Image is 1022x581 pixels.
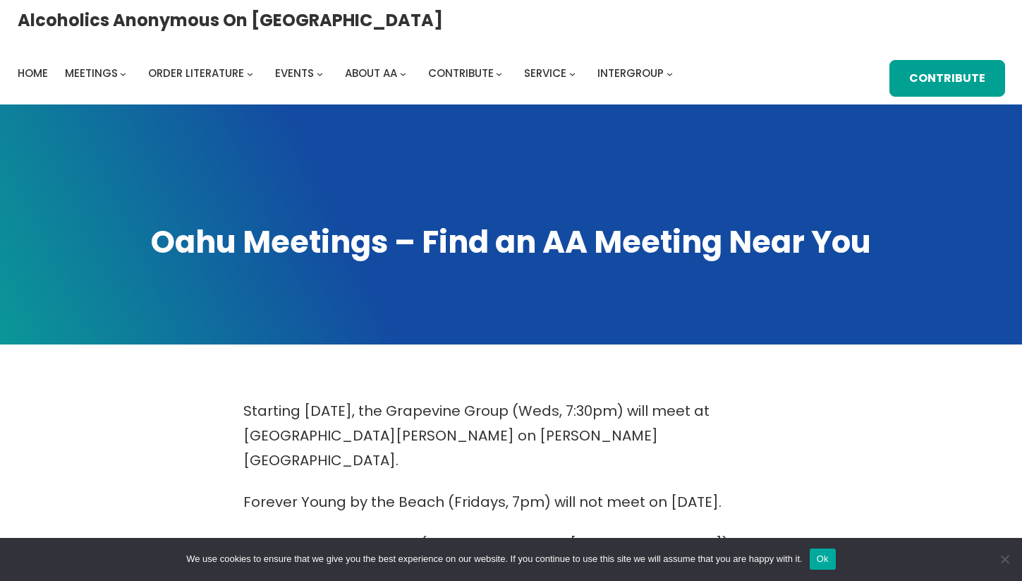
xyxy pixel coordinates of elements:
h1: Oahu Meetings – Find an AA Meeting Near You [18,221,1005,263]
a: Home [18,64,48,83]
span: No [997,552,1011,566]
button: Service submenu [569,70,576,76]
span: About AA [345,66,397,80]
button: About AA submenu [400,70,406,76]
span: Events [275,66,314,80]
button: Contribute submenu [496,70,502,76]
span: Contribute [428,66,494,80]
nav: Intergroup [18,64,678,83]
button: Meetings submenu [120,70,126,76]
a: Meetings [65,64,118,83]
button: Order Literature submenu [247,70,253,76]
a: Contribute [889,60,1005,97]
span: Intergroup [597,66,664,80]
button: Ok [810,549,836,570]
span: We use cookies to ensure that we give you the best experience on our website. If you continue to ... [186,552,802,566]
a: Intergroup [597,64,664,83]
span: Service [524,66,566,80]
span: Order Literature [148,66,244,80]
a: Events [275,64,314,83]
button: Events submenu [317,70,323,76]
p: Starting [DATE], the Grapevine Group (Weds, 7:30pm) will meet at [GEOGRAPHIC_DATA][PERSON_NAME] o... [243,399,779,473]
a: Service [524,64,566,83]
a: Contribute [428,64,494,83]
p: Freedom from Bondage (was Sundays, noon, [GEOGRAPHIC_DATA]) has been cancelled due to lack of sup... [243,532,779,581]
span: Meetings [65,66,118,80]
a: About AA [345,64,397,83]
span: Home [18,66,48,80]
a: Alcoholics Anonymous on [GEOGRAPHIC_DATA] [18,5,443,35]
button: Intergroup submenu [667,70,673,76]
p: Forever Young by the Beach (Fridays, 7pm) will not meet on [DATE]. [243,490,779,515]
